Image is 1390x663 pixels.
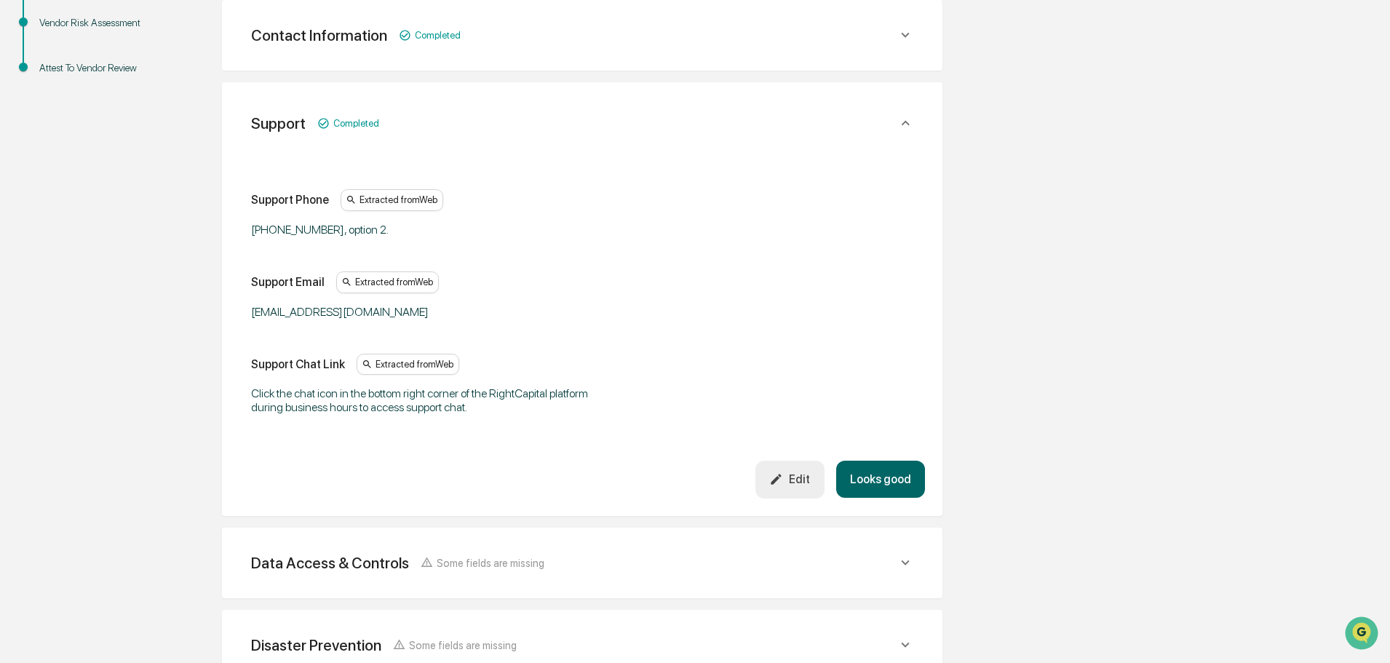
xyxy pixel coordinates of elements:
div: Support Phone [251,193,329,207]
a: 🗄️Attestations [100,178,186,204]
div: SupportCompleted [239,100,925,147]
div: Contact InformationCompleted [239,17,925,53]
div: Support Chat Link [251,357,345,371]
p: How can we help? [15,31,265,54]
div: Disaster Prevention [251,636,381,654]
div: Data Access & ControlsSome fields are missing [239,545,925,581]
button: Edit [755,461,825,498]
div: We're available if you need us! [49,126,184,138]
button: Looks good [836,461,925,498]
div: Extracted from Web [341,189,443,211]
div: 🖐️ [15,185,26,196]
div: [EMAIL_ADDRESS][DOMAIN_NAME] [251,305,615,319]
div: Click the chat icon in the bottom right corner of the RightCapital platform during business hours... [251,386,615,414]
div: Contact Information [251,26,387,44]
div: 🗄️ [106,185,117,196]
button: Start new chat [247,116,265,133]
img: 1746055101610-c473b297-6a78-478c-a979-82029cc54cd1 [15,111,41,138]
a: 🔎Data Lookup [9,205,98,231]
div: Start new chat [49,111,239,126]
span: Some fields are missing [409,639,517,651]
span: Completed [415,30,461,41]
div: 🔎 [15,213,26,224]
div: Data Access & Controls [251,554,409,572]
div: Support Email [251,275,325,289]
div: Extracted from Web [357,354,459,376]
a: Powered byPylon [103,246,176,258]
div: Support [251,114,306,132]
iframe: Open customer support [1343,615,1383,654]
div: [PHONE_NUMBER], option 2. [251,223,615,237]
span: Data Lookup [29,211,92,226]
span: Preclearance [29,183,94,198]
span: Attestations [120,183,180,198]
div: Edit [769,472,810,486]
div: Vendor Risk Assessment [39,15,159,31]
span: Some fields are missing [437,557,544,569]
a: 🖐️Preclearance [9,178,100,204]
span: Pylon [145,247,176,258]
div: Disaster PreventionSome fields are missing [239,627,925,663]
span: Completed [333,118,379,129]
input: Clear [38,66,240,82]
div: Extracted from Web [336,271,439,293]
div: Attest To Vendor Review [39,60,159,76]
